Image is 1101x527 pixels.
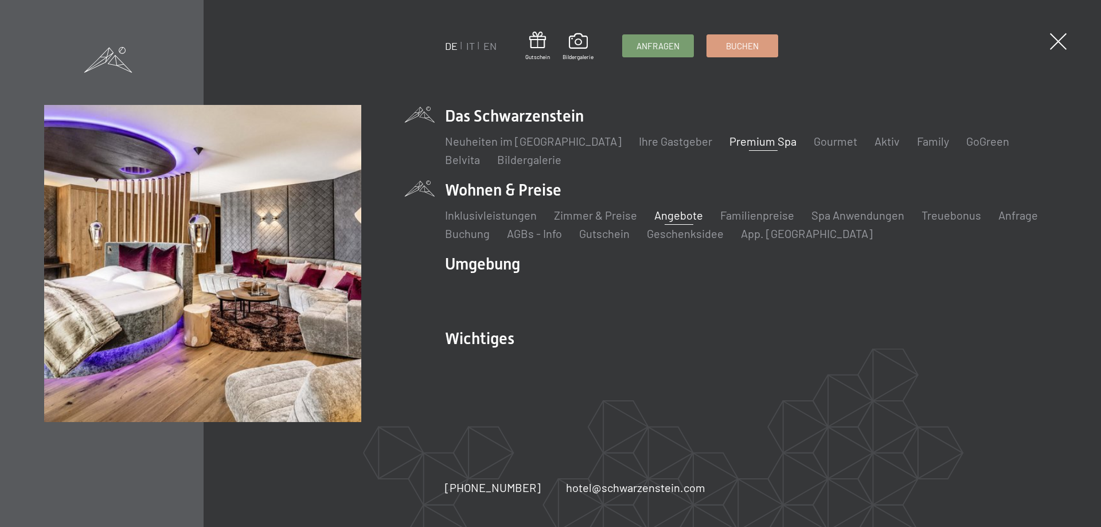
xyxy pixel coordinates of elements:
a: Inklusivleistungen [445,208,537,222]
a: Belvita [445,153,480,166]
a: Ihre Gastgeber [639,134,712,148]
a: Familienpreise [720,208,794,222]
a: Geschenksidee [647,227,724,240]
a: Buchen [707,35,778,57]
a: Family [917,134,949,148]
a: Aktiv [874,134,900,148]
a: hotel@schwarzenstein.com [566,479,705,495]
a: Angebote [654,208,703,222]
a: Anfragen [623,35,693,57]
a: Spa Anwendungen [811,208,904,222]
a: IT [466,40,475,52]
a: [PHONE_NUMBER] [445,479,541,495]
a: AGBs - Info [507,227,562,240]
a: Bildergalerie [497,153,561,166]
a: EN [483,40,497,52]
a: Premium Spa [729,134,797,148]
a: Zimmer & Preise [554,208,637,222]
span: [PHONE_NUMBER] [445,481,541,494]
a: App. [GEOGRAPHIC_DATA] [741,227,873,240]
a: DE [445,40,458,52]
a: Buchung [445,227,490,240]
a: Gutschein [579,227,630,240]
span: Bildergalerie [563,53,594,61]
a: Treuebonus [922,208,981,222]
span: Buchen [726,40,759,52]
a: Anfrage [998,208,1038,222]
span: Gutschein [525,53,550,61]
span: Anfragen [637,40,680,52]
a: Bildergalerie [563,33,594,61]
a: GoGreen [966,134,1009,148]
a: Gutschein [525,32,550,61]
a: Gourmet [814,134,857,148]
a: Neuheiten im [GEOGRAPHIC_DATA] [445,134,622,148]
